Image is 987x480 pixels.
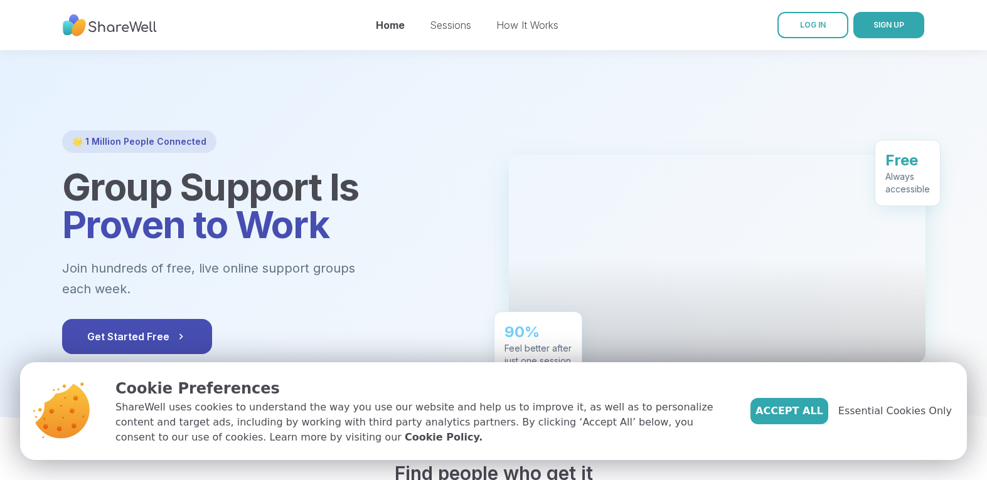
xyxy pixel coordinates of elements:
[777,12,848,38] a: LOG IN
[853,12,924,38] button: SIGN UP
[62,258,424,299] p: Join hundreds of free, live online support groups each week.
[750,398,828,424] button: Accept All
[800,20,826,29] span: LOG IN
[430,19,471,31] a: Sessions
[504,342,572,367] div: Feel better after just one session
[62,202,329,247] span: Proven to Work
[62,319,212,354] button: Get Started Free
[885,170,930,195] div: Always accessible
[115,400,730,445] p: ShareWell uses cookies to understand the way you use our website and help us to improve it, as we...
[405,430,483,445] a: Cookie Policy.
[63,8,157,43] img: ShareWell Nav Logo
[496,19,558,31] a: How It Works
[504,321,572,342] div: 90%
[376,19,405,31] a: Home
[755,404,823,419] span: Accept All
[873,20,904,29] span: SIGN UP
[838,404,952,419] span: Essential Cookies Only
[62,130,216,153] div: 🌟 1 Million People Connected
[87,329,187,344] span: Get Started Free
[115,377,730,400] p: Cookie Preferences
[885,150,930,170] div: Free
[62,168,479,243] h1: Group Support Is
